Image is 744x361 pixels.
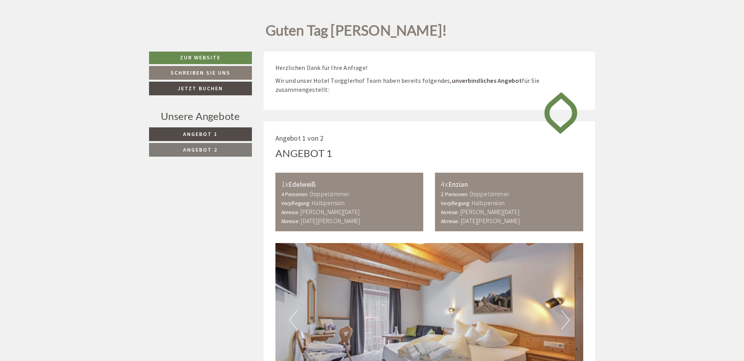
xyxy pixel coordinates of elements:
[538,85,583,141] img: image
[281,209,300,216] small: Anreise:
[441,200,470,207] small: Verpflegung:
[183,130,217,138] span: Angebot 1
[184,38,296,44] small: 08:51
[149,82,252,95] a: Jetzt buchen
[281,218,300,225] small: Abreise:
[289,310,297,330] button: Previous
[301,217,360,225] b: [DATE][PERSON_NAME]
[281,179,288,189] b: 1x
[275,63,584,72] p: Herzlichen Dank für Ihre Anfrage!
[470,190,509,198] b: Doppelzimmer
[561,310,570,330] button: Next
[310,190,349,198] b: Doppelzimmer
[180,21,302,45] div: Guten Tag, wie können wir Ihnen helfen?
[266,23,447,42] h1: Guten Tag [PERSON_NAME]!
[461,217,520,225] b: [DATE][PERSON_NAME]
[441,209,459,216] small: Anreise:
[441,179,577,190] div: Enzian
[149,109,252,123] div: Unsere Angebote
[149,52,252,64] a: Zur Website
[281,179,418,190] div: Edelweiß
[441,179,448,189] b: 4x
[452,77,522,84] strong: unverbindliches Angebot
[312,199,345,207] b: Halbpension
[281,200,311,207] small: Verpflegung:
[261,206,308,220] button: Senden
[441,218,460,225] small: Abreise:
[275,146,332,161] div: Angebot 1
[281,191,309,198] small: 4 Personen:
[300,208,359,216] b: [PERSON_NAME][DATE]
[275,134,324,143] span: Angebot 1 von 2
[184,23,296,29] div: Sie
[275,76,584,94] p: Wir und unser Hotel Torgglerhof Team haben bereits folgendes, für Sie zusammengestellt:
[441,191,468,198] small: 2 Personen:
[183,146,217,153] span: Angebot 2
[460,208,519,216] b: [PERSON_NAME][DATE]
[140,6,168,20] div: [DATE]
[472,199,505,207] b: Halbpension
[149,66,252,80] a: Schreiben Sie uns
